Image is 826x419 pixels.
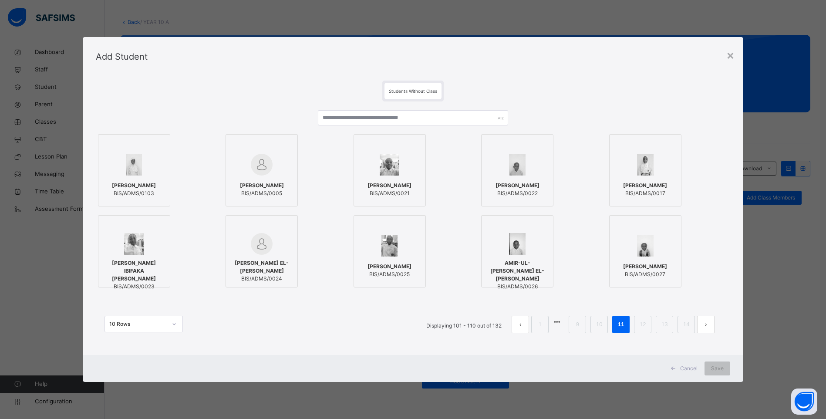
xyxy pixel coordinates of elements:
span: BIS/ADMS/0026 [486,283,549,291]
span: Save [711,365,724,372]
li: 12 [634,316,651,333]
span: [PERSON_NAME] [367,182,411,189]
span: [PERSON_NAME] [240,182,284,189]
span: [PERSON_NAME] [367,263,411,270]
li: 9 [569,316,586,333]
span: BIS/ADMS/0005 [240,189,284,197]
div: × [726,46,735,64]
span: [PERSON_NAME] [112,182,156,189]
li: 下一页 [697,316,715,333]
li: 上一页 [512,316,529,333]
img: BIS_ADMS_0027.png [637,235,654,257]
span: AMIR-UL-[PERSON_NAME] EL-[PERSON_NAME] [486,259,549,283]
span: Students Without Class [389,88,437,94]
li: Displaying 101 - 110 out of 132 [420,316,508,333]
span: [PERSON_NAME] EL-[PERSON_NAME] [230,259,293,275]
a: 12 [637,319,648,330]
img: default.svg [251,154,273,176]
img: BIS_ADMS_0017.png [637,154,654,176]
a: 1 [536,319,544,330]
span: [PERSON_NAME] IBIFAKA [PERSON_NAME] [103,259,165,283]
a: 11 [615,319,627,330]
span: Add Student [96,51,148,62]
li: 1 [531,316,549,333]
span: BIS/ADMS/0022 [496,189,539,197]
span: [PERSON_NAME] [496,182,539,189]
div: 10 Rows [109,320,167,328]
span: BIS/ADMS/0103 [112,189,156,197]
li: 11 [612,316,630,333]
button: Open asap [791,389,817,415]
a: 9 [573,319,582,330]
img: BIS_ADMS_0103.png [126,154,142,176]
li: 13 [656,316,673,333]
li: 向前 5 页 [551,316,563,328]
button: next page [697,316,715,333]
span: Cancel [680,365,698,372]
span: BIS/ADMS/0017 [623,189,667,197]
img: BIS_ADMS_0023.png [124,233,144,255]
a: 14 [681,319,692,330]
li: 10 [590,316,608,333]
img: BIS_ADMS_0021.png [380,154,399,176]
img: BIS_ADMS_0025.png [381,235,398,257]
span: BIS/ADMS/0027 [623,270,667,278]
li: 14 [678,316,695,333]
span: BIS/ADMS/0025 [367,270,411,278]
img: BIS_ADMS_0026.png [509,233,526,255]
img: default.svg [251,233,273,255]
button: prev page [512,316,529,333]
span: [PERSON_NAME] [623,263,667,270]
span: BIS/ADMS/0023 [103,283,165,291]
img: BIS_ADMS_0022.png [509,154,526,176]
span: BIS/ADMS/0024 [230,275,293,283]
a: 10 [593,319,605,330]
span: [PERSON_NAME] [623,182,667,189]
a: 13 [659,319,670,330]
span: BIS/ADMS/0021 [367,189,411,197]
